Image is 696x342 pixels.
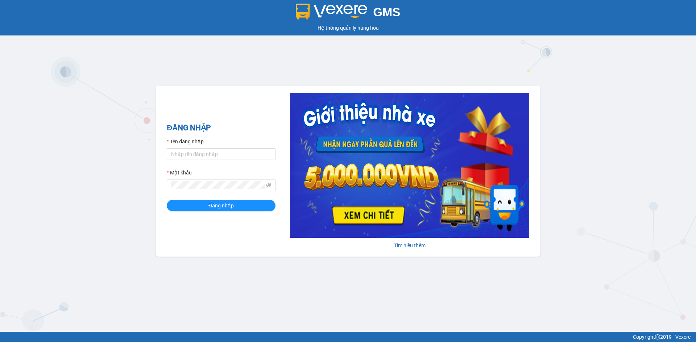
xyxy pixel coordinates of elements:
input: Mật khẩu [171,181,265,189]
div: Copyright 2019 - Vexere [5,333,691,341]
div: Hệ thống quản lý hàng hóa [2,24,694,32]
img: banner-0 [290,93,529,238]
input: Tên đăng nhập [167,148,275,160]
h2: ĐĂNG NHẬP [167,122,275,134]
div: Tìm hiểu thêm [290,241,529,249]
label: Mật khẩu [167,169,192,177]
label: Tên đăng nhập [167,138,204,145]
span: copyright [655,334,660,339]
button: Đăng nhập [167,200,275,211]
span: Đăng nhập [208,202,234,210]
span: eye-invisible [266,183,271,188]
a: GMS [296,11,401,17]
span: GMS [373,5,400,19]
img: logo 2 [296,4,368,20]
